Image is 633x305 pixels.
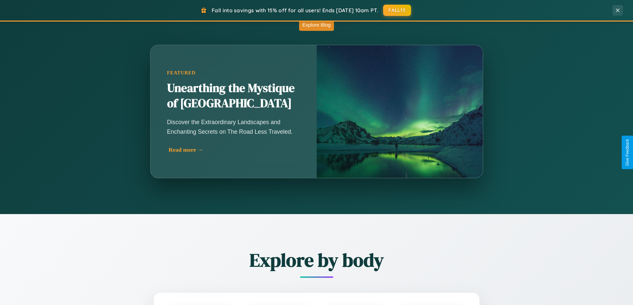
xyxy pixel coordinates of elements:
[212,7,378,14] span: Fall into savings with 15% off for all users! Ends [DATE] 10am PT.
[625,139,630,166] div: Give Feedback
[383,5,411,16] button: FALL15
[299,19,334,31] button: Explore Blog
[167,70,300,76] div: Featured
[167,81,300,111] h2: Unearthing the Mystique of [GEOGRAPHIC_DATA]
[117,247,516,273] h2: Explore by body
[167,117,300,136] p: Discover the Extraordinary Landscapes and Enchanting Secrets on The Road Less Traveled.
[169,146,302,153] div: Read more →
